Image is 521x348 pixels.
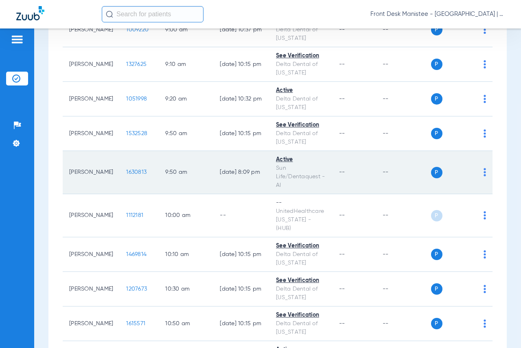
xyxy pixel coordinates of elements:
[431,249,442,260] span: P
[159,237,213,272] td: 10:10 AM
[276,155,326,164] div: Active
[126,131,147,136] span: 1532528
[376,237,431,272] td: --
[339,96,345,102] span: --
[376,47,431,82] td: --
[213,82,269,116] td: [DATE] 10:32 PM
[339,252,345,257] span: --
[213,151,269,194] td: [DATE] 8:09 PM
[276,86,326,95] div: Active
[431,59,442,70] span: P
[159,13,213,47] td: 9:00 AM
[339,212,345,218] span: --
[339,321,345,326] span: --
[126,252,147,257] span: 1469814
[213,116,269,151] td: [DATE] 10:15 PM
[339,169,345,175] span: --
[126,321,145,326] span: 1615571
[213,194,269,237] td: --
[480,309,521,348] iframe: Chat Widget
[376,194,431,237] td: --
[276,242,326,250] div: See Verification
[126,96,147,102] span: 1051998
[276,129,326,147] div: Delta Dental of [US_STATE]
[339,286,345,292] span: --
[431,167,442,178] span: P
[376,82,431,116] td: --
[63,151,120,194] td: [PERSON_NAME]
[276,121,326,129] div: See Verification
[213,47,269,82] td: [DATE] 10:15 PM
[159,82,213,116] td: 9:20 AM
[102,6,204,22] input: Search for patients
[276,199,326,207] div: --
[276,52,326,60] div: See Verification
[376,306,431,341] td: --
[213,237,269,272] td: [DATE] 10:15 PM
[376,116,431,151] td: --
[276,250,326,267] div: Delta Dental of [US_STATE]
[484,129,486,138] img: group-dot-blue.svg
[276,207,326,233] div: UnitedHealthcare [US_STATE] - (HUB)
[159,116,213,151] td: 9:50 AM
[63,47,120,82] td: [PERSON_NAME]
[159,151,213,194] td: 9:50 AM
[431,128,442,139] span: P
[484,60,486,68] img: group-dot-blue.svg
[376,13,431,47] td: --
[276,95,326,112] div: Delta Dental of [US_STATE]
[276,311,326,320] div: See Verification
[484,168,486,176] img: group-dot-blue.svg
[159,194,213,237] td: 10:00 AM
[159,47,213,82] td: 9:10 AM
[63,116,120,151] td: [PERSON_NAME]
[106,11,113,18] img: Search Icon
[431,210,442,221] span: P
[339,61,345,67] span: --
[126,212,143,218] span: 1112181
[159,272,213,306] td: 10:30 AM
[16,6,44,20] img: Zuub Logo
[431,318,442,329] span: P
[339,131,345,136] span: --
[213,306,269,341] td: [DATE] 10:15 PM
[63,306,120,341] td: [PERSON_NAME]
[63,272,120,306] td: [PERSON_NAME]
[126,61,147,67] span: 1327625
[484,95,486,103] img: group-dot-blue.svg
[126,286,147,292] span: 1207673
[376,272,431,306] td: --
[276,26,326,43] div: Delta Dental of [US_STATE]
[339,27,345,33] span: --
[431,283,442,295] span: P
[126,27,149,33] span: 1009220
[63,13,120,47] td: [PERSON_NAME]
[484,26,486,34] img: group-dot-blue.svg
[63,194,120,237] td: [PERSON_NAME]
[370,10,505,18] span: Front Desk Manistee - [GEOGRAPHIC_DATA] | My Community Dental Centers
[484,285,486,293] img: group-dot-blue.svg
[484,211,486,219] img: group-dot-blue.svg
[276,60,326,77] div: Delta Dental of [US_STATE]
[431,93,442,105] span: P
[484,250,486,258] img: group-dot-blue.svg
[376,151,431,194] td: --
[11,35,24,44] img: hamburger-icon
[213,272,269,306] td: [DATE] 10:15 PM
[63,82,120,116] td: [PERSON_NAME]
[63,237,120,272] td: [PERSON_NAME]
[276,276,326,285] div: See Verification
[276,285,326,302] div: Delta Dental of [US_STATE]
[276,164,326,190] div: Sun Life/Dentaquest - AI
[213,13,269,47] td: [DATE] 10:37 PM
[276,320,326,337] div: Delta Dental of [US_STATE]
[431,24,442,35] span: P
[126,169,147,175] span: 1630813
[159,306,213,341] td: 10:50 AM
